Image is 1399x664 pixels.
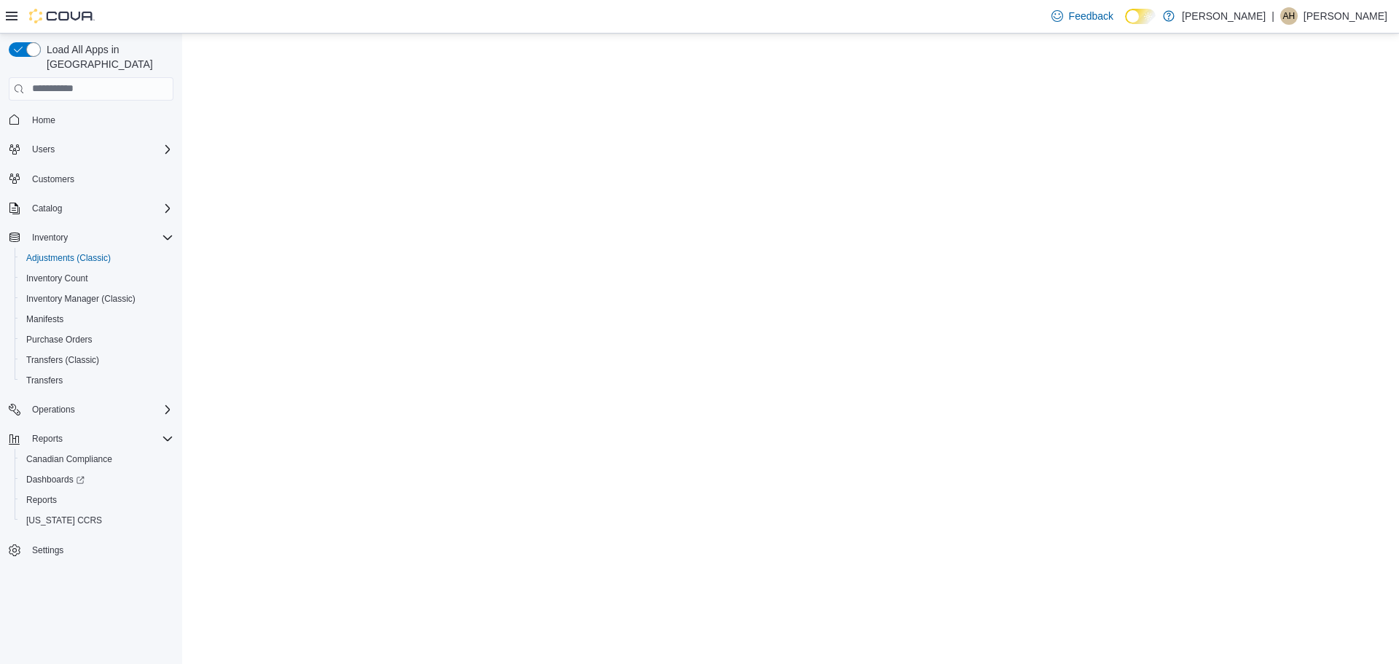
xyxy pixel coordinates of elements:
[20,331,173,348] span: Purchase Orders
[26,515,102,526] span: [US_STATE] CCRS
[20,372,173,389] span: Transfers
[26,474,85,485] span: Dashboards
[26,401,173,418] span: Operations
[32,404,75,415] span: Operations
[1283,7,1296,25] span: AH
[20,450,118,468] a: Canadian Compliance
[3,429,179,449] button: Reports
[26,229,173,246] span: Inventory
[26,293,136,305] span: Inventory Manager (Classic)
[20,331,98,348] a: Purchase Orders
[26,375,63,386] span: Transfers
[15,490,179,510] button: Reports
[26,313,63,325] span: Manifests
[20,310,69,328] a: Manifests
[20,372,68,389] a: Transfers
[15,329,179,350] button: Purchase Orders
[1046,1,1119,31] a: Feedback
[26,141,60,158] button: Users
[1182,7,1266,25] p: [PERSON_NAME]
[20,351,173,369] span: Transfers (Classic)
[20,249,117,267] a: Adjustments (Classic)
[3,168,179,190] button: Customers
[26,229,74,246] button: Inventory
[32,173,74,185] span: Customers
[3,539,179,561] button: Settings
[3,109,179,130] button: Home
[26,141,173,158] span: Users
[20,310,173,328] span: Manifests
[26,354,99,366] span: Transfers (Classic)
[15,350,179,370] button: Transfers (Classic)
[20,491,63,509] a: Reports
[32,544,63,556] span: Settings
[26,252,111,264] span: Adjustments (Classic)
[20,512,108,529] a: [US_STATE] CCRS
[26,170,173,188] span: Customers
[26,200,68,217] button: Catalog
[3,139,179,160] button: Users
[3,227,179,248] button: Inventory
[20,270,173,287] span: Inventory Count
[26,401,81,418] button: Operations
[1271,7,1274,25] p: |
[26,430,68,448] button: Reports
[20,249,173,267] span: Adjustments (Classic)
[26,273,88,284] span: Inventory Count
[26,111,173,129] span: Home
[32,114,55,126] span: Home
[32,203,62,214] span: Catalog
[3,198,179,219] button: Catalog
[32,144,55,155] span: Users
[3,399,179,420] button: Operations
[32,232,68,243] span: Inventory
[15,370,179,391] button: Transfers
[1069,9,1113,23] span: Feedback
[20,471,90,488] a: Dashboards
[9,103,173,599] nav: Complex example
[20,471,173,488] span: Dashboards
[20,290,173,308] span: Inventory Manager (Classic)
[26,453,112,465] span: Canadian Compliance
[15,268,179,289] button: Inventory Count
[26,430,173,448] span: Reports
[20,290,141,308] a: Inventory Manager (Classic)
[20,351,105,369] a: Transfers (Classic)
[15,248,179,268] button: Adjustments (Classic)
[26,541,173,559] span: Settings
[20,491,173,509] span: Reports
[26,334,93,345] span: Purchase Orders
[20,450,173,468] span: Canadian Compliance
[15,469,179,490] a: Dashboards
[26,200,173,217] span: Catalog
[26,171,80,188] a: Customers
[32,433,63,445] span: Reports
[15,289,179,309] button: Inventory Manager (Classic)
[26,542,69,559] a: Settings
[1280,7,1298,25] div: Anthony Horvath
[20,512,173,529] span: Washington CCRS
[41,42,173,71] span: Load All Apps in [GEOGRAPHIC_DATA]
[29,9,95,23] img: Cova
[26,494,57,506] span: Reports
[1304,7,1387,25] p: [PERSON_NAME]
[15,510,179,531] button: [US_STATE] CCRS
[15,449,179,469] button: Canadian Compliance
[20,270,94,287] a: Inventory Count
[1125,9,1156,24] input: Dark Mode
[26,112,61,129] a: Home
[15,309,179,329] button: Manifests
